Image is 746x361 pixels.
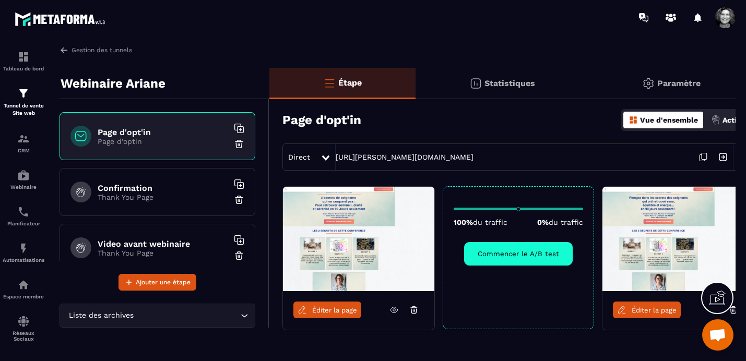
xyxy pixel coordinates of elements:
[3,234,44,271] a: automationsautomationsAutomatisations
[3,66,44,71] p: Tableau de bord
[3,43,44,79] a: formationformationTableau de bord
[98,249,228,257] p: Thank You Page
[98,127,228,137] h6: Page d'opt'in
[3,184,44,190] p: Webinaire
[484,78,535,88] p: Statistiques
[713,147,733,167] img: arrow-next.bcc2205e.svg
[537,218,583,226] p: 0%
[98,239,228,249] h6: Video avant webinaire
[657,78,701,88] p: Paramètre
[3,125,44,161] a: formationformationCRM
[469,77,482,90] img: stats.20deebd0.svg
[3,257,44,263] p: Automatisations
[61,73,165,94] p: Webinaire Ariane
[3,330,44,342] p: Réseaux Sociaux
[282,113,361,127] h3: Page d'opt'in
[17,51,30,63] img: formation
[3,271,44,307] a: automationsautomationsEspace membre
[336,153,473,161] a: [URL][PERSON_NAME][DOMAIN_NAME]
[17,169,30,182] img: automations
[338,78,362,88] p: Étape
[711,115,720,125] img: actions.d6e523a2.png
[293,302,361,318] a: Éditer la page
[3,79,44,125] a: formationformationTunnel de vente Site web
[98,183,228,193] h6: Confirmation
[632,306,677,314] span: Éditer la page
[66,310,136,321] span: Liste des archives
[3,198,44,234] a: schedulerschedulerPlanificateur
[454,218,507,226] p: 100%
[3,148,44,153] p: CRM
[3,294,44,299] p: Espace membre
[136,310,238,321] input: Search for option
[234,139,244,149] img: trash
[464,242,573,266] button: Commencer le A/B test
[642,77,655,90] img: setting-gr.5f69749f.svg
[288,153,310,161] span: Direct
[60,45,132,55] a: Gestion des tunnels
[3,102,44,117] p: Tunnel de vente Site web
[98,137,228,146] p: Page d'optin
[98,193,228,201] p: Thank You Page
[17,242,30,255] img: automations
[17,133,30,145] img: formation
[15,9,109,29] img: logo
[234,250,244,261] img: trash
[613,302,681,318] a: Éditer la page
[17,87,30,100] img: formation
[702,319,733,351] div: Ouvrir le chat
[3,307,44,350] a: social-networksocial-networkRéseaux Sociaux
[549,218,583,226] span: du traffic
[323,77,336,89] img: bars-o.4a397970.svg
[283,187,434,291] img: image
[234,195,244,205] img: trash
[3,221,44,226] p: Planificateur
[17,279,30,291] img: automations
[60,45,69,55] img: arrow
[640,116,698,124] p: Vue d'ensemble
[17,206,30,218] img: scheduler
[119,274,196,291] button: Ajouter une étape
[3,161,44,198] a: automationsautomationsWebinaire
[136,277,191,287] span: Ajouter une étape
[60,304,255,328] div: Search for option
[17,315,30,328] img: social-network
[312,306,357,314] span: Éditer la page
[473,218,507,226] span: du traffic
[629,115,638,125] img: dashboard-orange.40269519.svg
